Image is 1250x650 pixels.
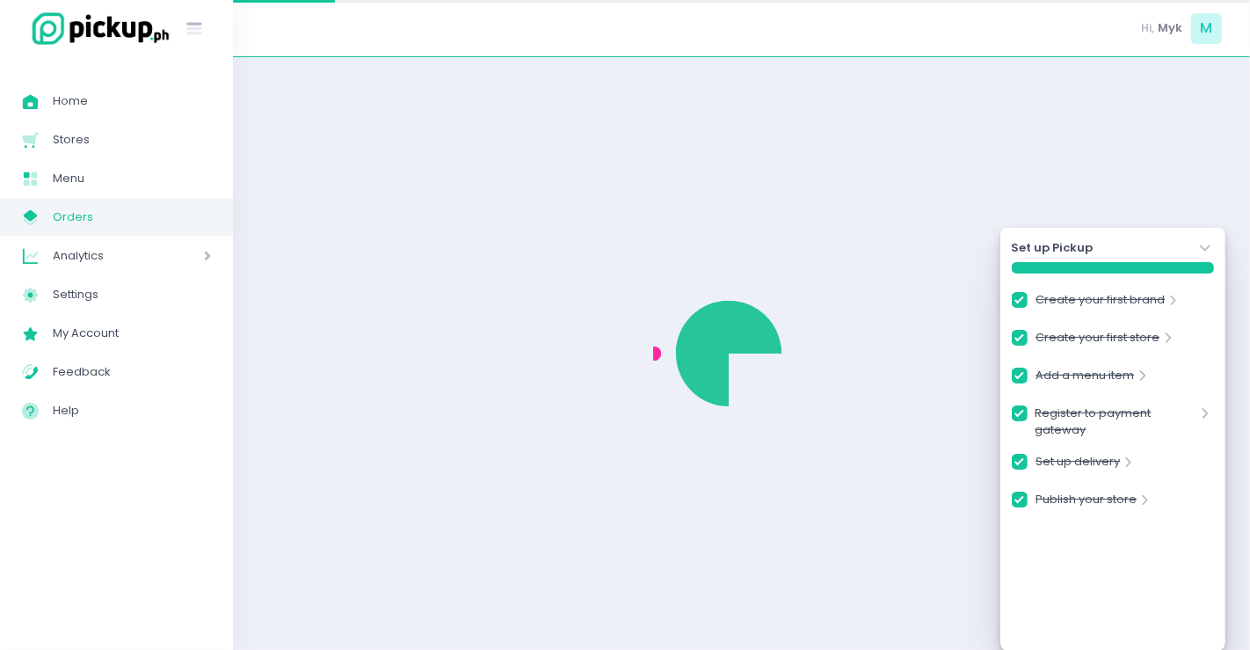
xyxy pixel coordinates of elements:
span: My Account [53,322,211,345]
img: logo [22,10,171,47]
a: Create your first store [1036,329,1159,353]
span: M [1191,13,1222,44]
span: Help [53,399,211,422]
a: Publish your store [1036,491,1137,515]
span: Settings [53,283,211,306]
span: Menu [53,167,211,190]
strong: Set up Pickup [1012,239,1094,257]
span: Analytics [53,245,154,267]
a: Set up delivery [1036,453,1120,477]
a: Create your first brand [1036,291,1165,315]
a: Add a menu item [1036,367,1134,391]
span: Feedback [53,361,211,383]
a: Register to payment gateway [1035,405,1196,439]
span: Home [53,90,211,113]
span: Stores [53,128,211,151]
span: Orders [53,206,211,229]
span: Myk [1158,19,1182,37]
span: Hi, [1142,19,1155,37]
